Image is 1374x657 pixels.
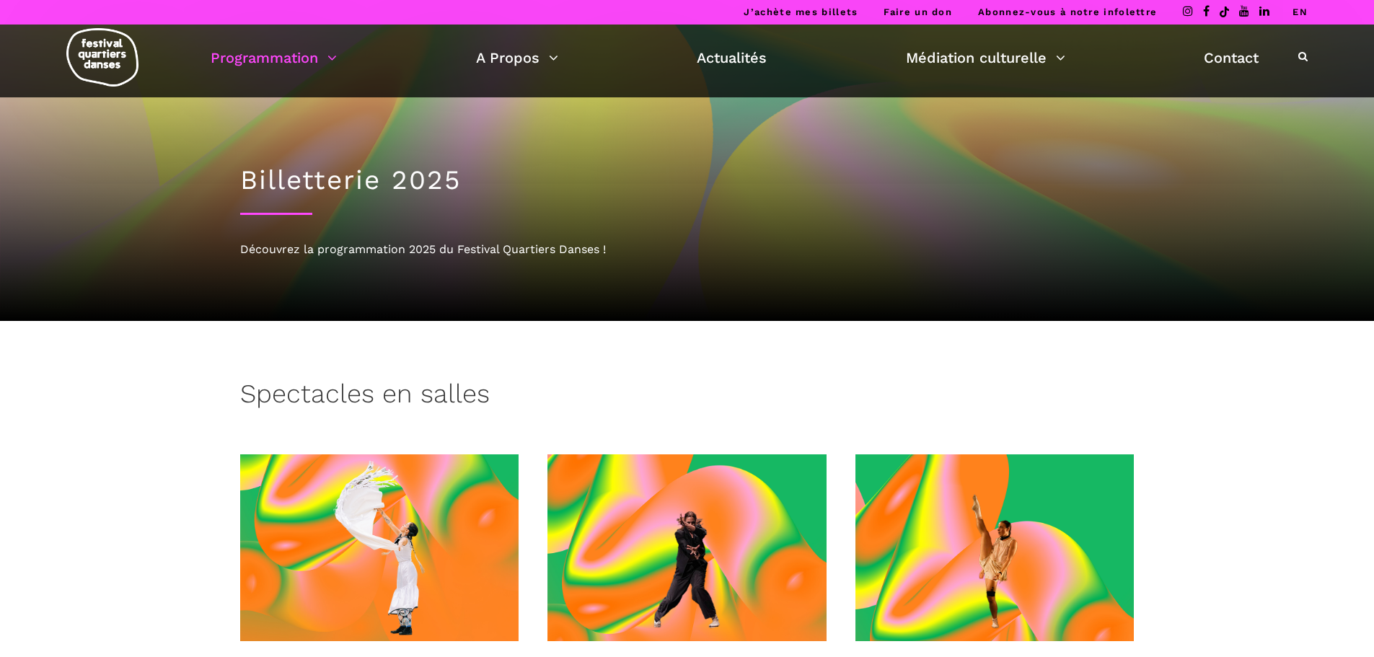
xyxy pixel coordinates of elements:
h1: Billetterie 2025 [240,164,1135,196]
img: logo-fqd-med [66,28,138,87]
a: Programmation [211,45,337,70]
a: EN [1292,6,1308,17]
a: Médiation culturelle [906,45,1065,70]
a: Faire un don [884,6,952,17]
a: Abonnez-vous à notre infolettre [978,6,1157,17]
a: A Propos [476,45,558,70]
div: Découvrez la programmation 2025 du Festival Quartiers Danses ! [240,240,1135,259]
a: J’achète mes billets [744,6,858,17]
a: Contact [1204,45,1259,70]
a: Actualités [697,45,767,70]
h3: Spectacles en salles [240,379,490,415]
